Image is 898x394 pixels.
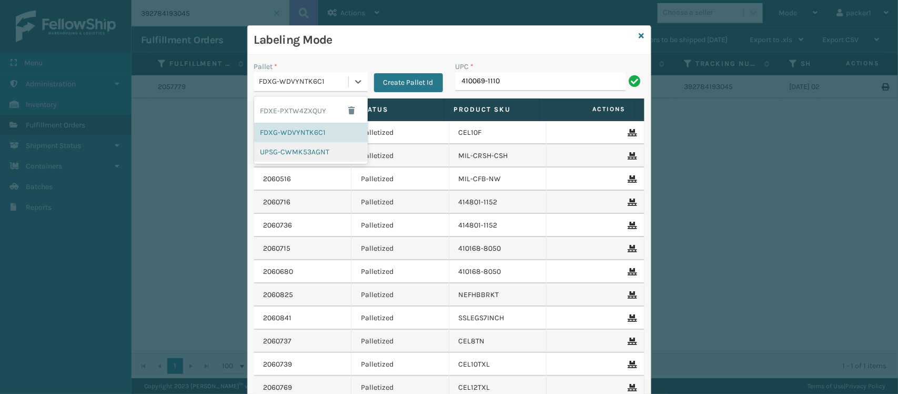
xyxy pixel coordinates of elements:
td: 414801-1152 [449,191,547,214]
i: Remove From Pallet [628,245,634,252]
i: Remove From Pallet [628,361,634,368]
span: Actions [543,101,632,118]
a: 2060737 [264,336,292,347]
i: Remove From Pallet [628,175,634,183]
td: Palletized [351,330,449,353]
td: 410168-8050 [449,237,547,260]
td: MIL-CRSH-CSH [449,144,547,168]
td: CEL10TXL [449,353,547,376]
a: 2060736 [264,220,292,231]
i: Remove From Pallet [628,152,634,160]
button: Create Pallet Id [374,73,443,92]
i: Remove From Pallet [628,222,634,229]
div: FDXG-WDVYNTK6C1 [254,123,368,142]
td: Palletized [351,191,449,214]
td: Palletized [351,168,449,191]
div: FDXG-WDVYNTK6C1 [259,76,349,87]
td: Palletized [351,237,449,260]
a: 2060825 [264,290,294,300]
label: UPC [456,61,474,72]
td: CEL8TN [449,330,547,353]
td: Palletized [351,353,449,376]
i: Remove From Pallet [628,291,634,299]
a: 2060680 [264,267,294,277]
div: FDXE-PXTW4ZXQUY [254,98,368,123]
label: Product SKU [454,105,530,114]
i: Remove From Pallet [628,199,634,206]
a: 2060841 [264,313,292,323]
td: Palletized [351,214,449,237]
a: 2060769 [264,382,292,393]
td: 414801-1152 [449,214,547,237]
td: CEL10F [449,121,547,144]
a: 2060739 [264,359,292,370]
td: Palletized [351,307,449,330]
i: Remove From Pallet [628,268,634,275]
td: Palletized [351,121,449,144]
td: Palletized [351,283,449,307]
td: NEFHBBRKT [449,283,547,307]
i: Remove From Pallet [628,384,634,391]
i: Remove From Pallet [628,129,634,136]
td: Palletized [351,260,449,283]
td: MIL-CFB-NW [449,168,547,191]
td: Palletized [351,144,449,168]
h3: Labeling Mode [254,32,635,48]
a: 2060516 [264,174,291,184]
td: SSLEGS7INCH [449,307,547,330]
i: Remove From Pallet [628,338,634,345]
label: Pallet [254,61,278,72]
a: 2060716 [264,197,291,208]
div: UPSG-CWMK53AGNT [254,142,368,162]
i: Remove From Pallet [628,314,634,322]
td: 410168-8050 [449,260,547,283]
label: Status [359,105,435,114]
a: 2060715 [264,243,291,254]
